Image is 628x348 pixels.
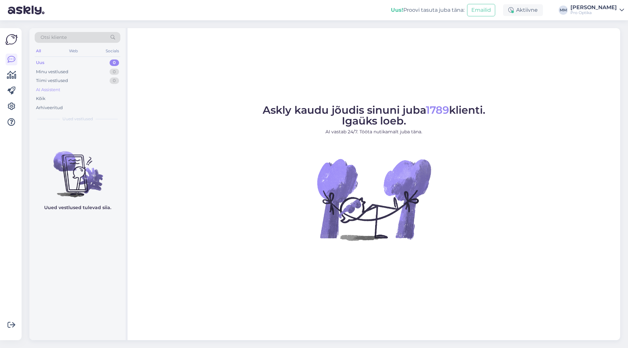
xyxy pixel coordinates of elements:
[263,128,485,135] p: AI vastab 24/7. Tööta nutikamalt juba täna.
[36,77,68,84] div: Tiimi vestlused
[391,6,464,14] div: Proovi tasuta juba täna:
[570,10,617,15] div: Pro Optika
[68,47,79,55] div: Web
[391,7,403,13] b: Uus!
[315,141,433,258] img: No Chat active
[5,33,18,46] img: Askly Logo
[104,47,120,55] div: Socials
[263,104,485,127] span: Askly kaudu jõudis sinuni juba klienti. Igaüks loeb.
[570,5,624,15] a: [PERSON_NAME]Pro Optika
[36,59,44,66] div: Uus
[503,4,543,16] div: Aktiivne
[559,6,568,15] div: MM
[570,5,617,10] div: [PERSON_NAME]
[62,116,93,122] span: Uued vestlused
[110,59,119,66] div: 0
[36,105,63,111] div: Arhiveeritud
[110,77,119,84] div: 0
[110,69,119,75] div: 0
[36,87,60,93] div: AI Assistent
[36,95,45,102] div: Kõik
[36,69,68,75] div: Minu vestlused
[35,47,42,55] div: All
[29,140,126,198] img: No chats
[41,34,67,41] span: Otsi kliente
[467,4,495,16] button: Emailid
[44,204,111,211] p: Uued vestlused tulevad siia.
[426,104,449,116] span: 1789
